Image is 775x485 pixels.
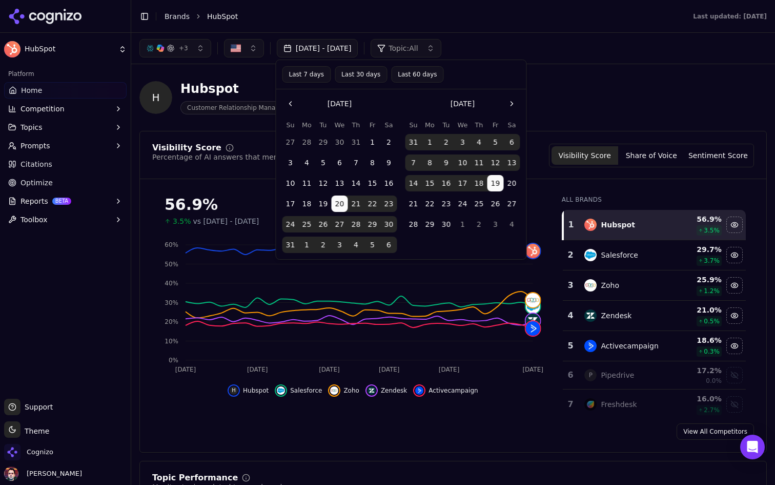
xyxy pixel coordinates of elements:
tr: 3zohoZoho25.9%1.2%Hide zoho data [563,270,746,301]
button: Go to the Next Month [504,95,520,112]
button: Hide zoho data [328,384,359,397]
div: Zendesk [601,311,631,321]
th: Sunday [405,120,422,130]
th: Wednesday [455,120,471,130]
button: Tuesday, August 5th, 2025 [315,154,332,171]
button: Wednesday, August 27th, 2025, selected [332,216,348,232]
span: 1.2 % [704,287,720,295]
button: [DATE] - [DATE] [277,39,358,57]
span: Prompts [21,141,50,151]
button: Sunday, August 17th, 2025 [282,196,299,212]
button: Tuesday, September 2nd, 2025, selected [315,237,332,253]
span: BETA [52,198,71,205]
button: Sunday, September 7th, 2025, selected [405,154,422,171]
button: Hide salesforce data [275,384,322,397]
button: Saturday, August 2nd, 2025 [381,134,397,150]
button: Hide salesforce data [726,247,743,263]
span: P [584,369,597,381]
button: Friday, September 26th, 2025 [487,196,504,212]
span: Support [21,402,53,412]
tspan: [DATE] [379,366,400,373]
button: Friday, October 3rd, 2025 [487,216,504,232]
button: Wednesday, September 24th, 2025 [455,196,471,212]
div: Last updated: [DATE] [693,12,767,21]
button: Toolbox [4,211,127,228]
div: All Brands [562,196,746,204]
th: Monday [422,120,438,130]
button: Wednesday, August 20th, 2025, selected [332,196,348,212]
button: Hide zoho data [726,277,743,294]
div: 6 [567,369,575,381]
button: Prompts [4,138,127,154]
button: Hide activecampaign data [726,338,743,354]
tr: 1hubspotHubspot56.9%3.5%Hide hubspot data [563,210,746,240]
button: Hide hubspot data [228,384,269,397]
div: Hubspot [180,81,354,97]
button: Thursday, August 28th, 2025, selected [348,216,364,232]
tspan: [DATE] [522,366,543,373]
span: 0.0% [706,377,722,385]
tspan: 60% [165,241,178,248]
button: Friday, August 8th, 2025 [364,154,381,171]
button: Hide activecampaign data [413,384,478,397]
button: Wednesday, September 17th, 2025, selected [455,175,471,191]
img: zendesk [526,314,540,328]
button: Wednesday, September 10th, 2025, selected [455,154,471,171]
th: Tuesday [315,120,332,130]
img: hubspot [584,219,597,231]
button: Tuesday, September 2nd, 2025, selected [438,134,455,150]
th: Friday [487,120,504,130]
button: Friday, September 5th, 2025, selected [487,134,504,150]
tr: 6PPipedrive17.2%0.0%Show pipedrive data [563,361,746,390]
button: Saturday, September 20th, 2025 [504,175,520,191]
img: Deniz Ozcan [4,467,18,481]
span: vs [DATE] - [DATE] [193,216,259,226]
div: 29.7 % [675,244,722,255]
button: Thursday, October 2nd, 2025 [471,216,487,232]
th: Sunday [282,120,299,130]
button: Tuesday, July 29th, 2025 [315,134,332,150]
button: Sunday, August 10th, 2025 [282,175,299,191]
div: 17.2 % [675,365,722,376]
div: Platform [4,66,127,82]
span: 3.5 % [704,226,720,235]
button: Last 60 days [391,66,443,83]
span: Theme [21,427,49,435]
img: salesforce [584,249,597,261]
button: Sunday, September 21st, 2025 [405,196,422,212]
th: Thursday [471,120,487,130]
tspan: 10% [165,338,178,345]
button: Hide hubspot data [726,217,743,233]
button: Tuesday, September 30th, 2025 [438,216,455,232]
div: Percentage of AI answers that mention your brand [152,152,334,162]
div: 2 [567,249,575,261]
button: Monday, July 28th, 2025 [299,134,315,150]
span: 2.7 % [704,406,720,414]
span: + 3 [179,44,188,52]
button: Hide zendesk data [726,307,743,324]
button: Thursday, August 7th, 2025 [348,154,364,171]
th: Saturday [504,120,520,130]
button: Monday, August 18th, 2025 [299,196,315,212]
span: Toolbox [21,215,48,225]
button: Last 30 days [335,66,387,83]
button: Saturday, October 4th, 2025 [504,216,520,232]
button: Sunday, July 27th, 2025 [282,134,299,150]
button: Sunday, August 3rd, 2025 [282,154,299,171]
div: 5 [567,340,575,352]
button: Monday, September 15th, 2025, selected [422,175,438,191]
button: Wednesday, August 6th, 2025 [332,154,348,171]
button: Open organization switcher [4,444,53,460]
button: Tuesday, September 23rd, 2025 [438,196,455,212]
button: Saturday, September 13th, 2025, selected [504,154,520,171]
button: Wednesday, September 3rd, 2025, selected [332,237,348,253]
button: Friday, August 29th, 2025, selected [364,216,381,232]
tr: 5activecampaignActivecampaign18.6%0.3%Hide activecampaign data [563,331,746,361]
div: Visibility Score [152,144,221,152]
a: View All Competitors [677,423,754,440]
img: zoho [526,293,540,307]
button: Tuesday, August 12th, 2025 [315,175,332,191]
img: zendesk [584,309,597,322]
span: HubSpot [207,11,238,22]
div: 1 [568,219,575,231]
